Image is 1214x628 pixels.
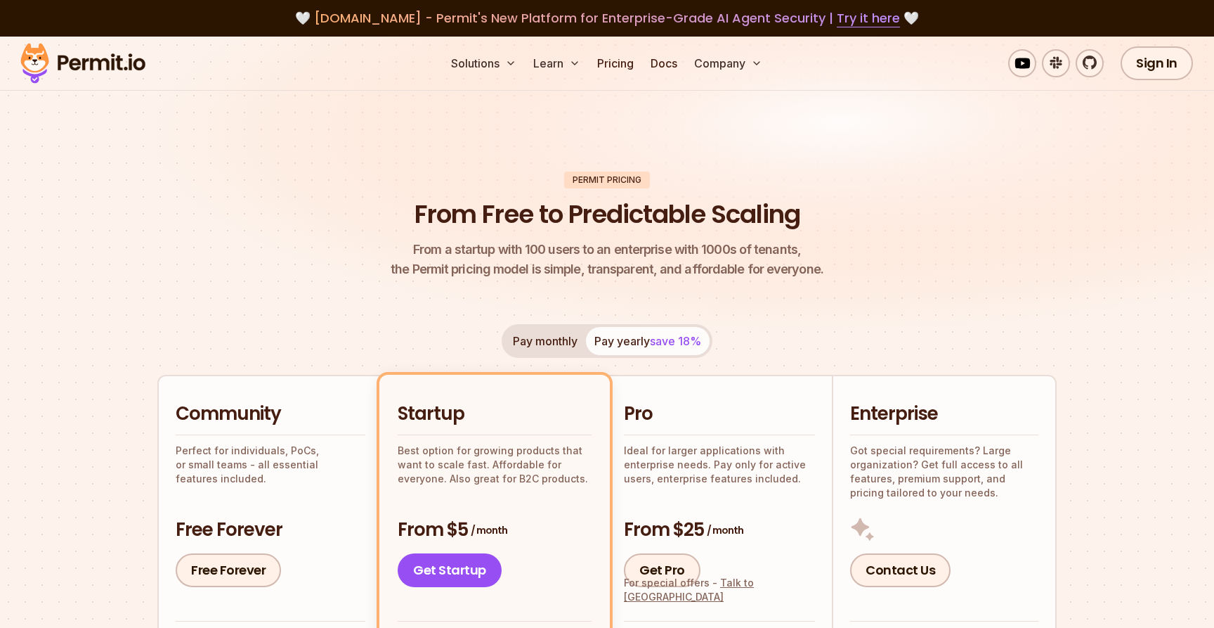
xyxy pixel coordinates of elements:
[471,523,507,537] span: / month
[415,197,800,232] h1: From Free to Predictable Scaling
[398,553,502,587] a: Get Startup
[176,402,365,427] h2: Community
[445,49,522,77] button: Solutions
[176,518,365,543] h3: Free Forever
[850,402,1038,427] h2: Enterprise
[398,444,592,486] p: Best option for growing products that want to scale fast. Affordable for everyone. Also great for...
[391,240,823,279] p: the Permit pricing model is simple, transparent, and affordable for everyone.
[592,49,639,77] a: Pricing
[707,523,743,537] span: / month
[837,9,900,27] a: Try it here
[850,553,951,587] a: Contact Us
[398,402,592,427] h2: Startup
[528,49,586,77] button: Learn
[398,518,592,543] h3: From $5
[624,518,815,543] h3: From $25
[34,8,1180,28] div: 🤍 🤍
[14,39,152,87] img: Permit logo
[624,402,815,427] h2: Pro
[624,576,815,604] div: For special offers -
[176,553,281,587] a: Free Forever
[391,240,823,259] span: From a startup with 100 users to an enterprise with 1000s of tenants,
[314,9,900,27] span: [DOMAIN_NAME] - Permit's New Platform for Enterprise-Grade AI Agent Security |
[564,172,650,188] div: Permit Pricing
[850,444,1038,500] p: Got special requirements? Large organization? Get full access to all features, premium support, a...
[645,49,683,77] a: Docs
[1121,46,1193,80] a: Sign In
[624,444,815,486] p: Ideal for larger applications with enterprise needs. Pay only for active users, enterprise featur...
[504,327,586,355] button: Pay monthly
[176,444,365,486] p: Perfect for individuals, PoCs, or small teams - all essential features included.
[688,49,768,77] button: Company
[624,553,700,587] a: Get Pro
